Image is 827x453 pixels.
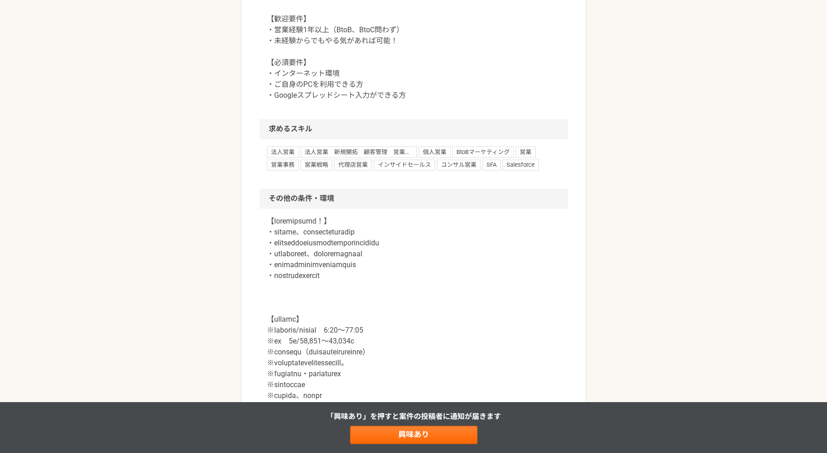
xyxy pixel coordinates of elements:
[419,146,451,157] span: 個人営業
[502,159,539,170] span: Salesforce
[452,146,514,157] span: BtoBマーケティング
[334,159,372,170] span: 代理店営業
[260,119,568,139] h2: 求めるスキル
[482,159,501,170] span: SFA
[301,159,332,170] span: 営業戦略
[267,159,299,170] span: 営業事務
[301,146,417,157] span: 法人営業 新規開拓 顧客管理 営業提案
[437,159,481,170] span: コンサル営業
[267,146,299,157] span: 法人営業
[260,189,568,209] h2: その他の条件・環境
[516,146,536,157] span: 営業
[374,159,435,170] span: インサイドセールス
[326,411,501,422] p: 「興味あり」を押すと 案件の投稿者に通知が届きます
[350,426,477,444] a: 興味あり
